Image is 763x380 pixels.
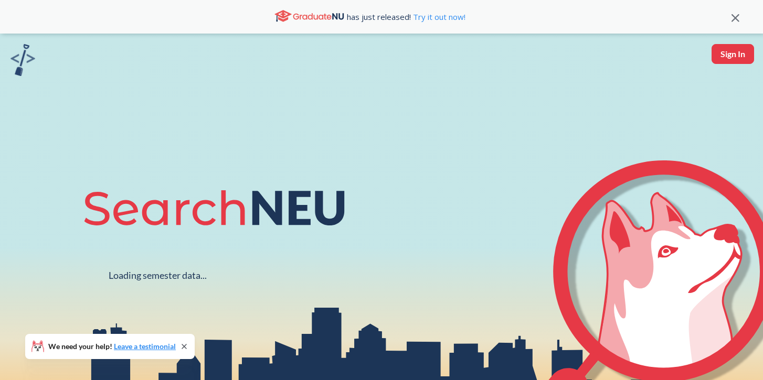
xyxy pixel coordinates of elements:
img: sandbox logo [10,44,35,76]
div: Loading semester data... [109,269,207,281]
span: has just released! [347,11,465,23]
a: Try it out now! [411,12,465,22]
button: Sign In [712,44,754,64]
a: Leave a testimonial [114,342,176,351]
span: We need your help! [48,343,176,350]
a: sandbox logo [10,44,35,79]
